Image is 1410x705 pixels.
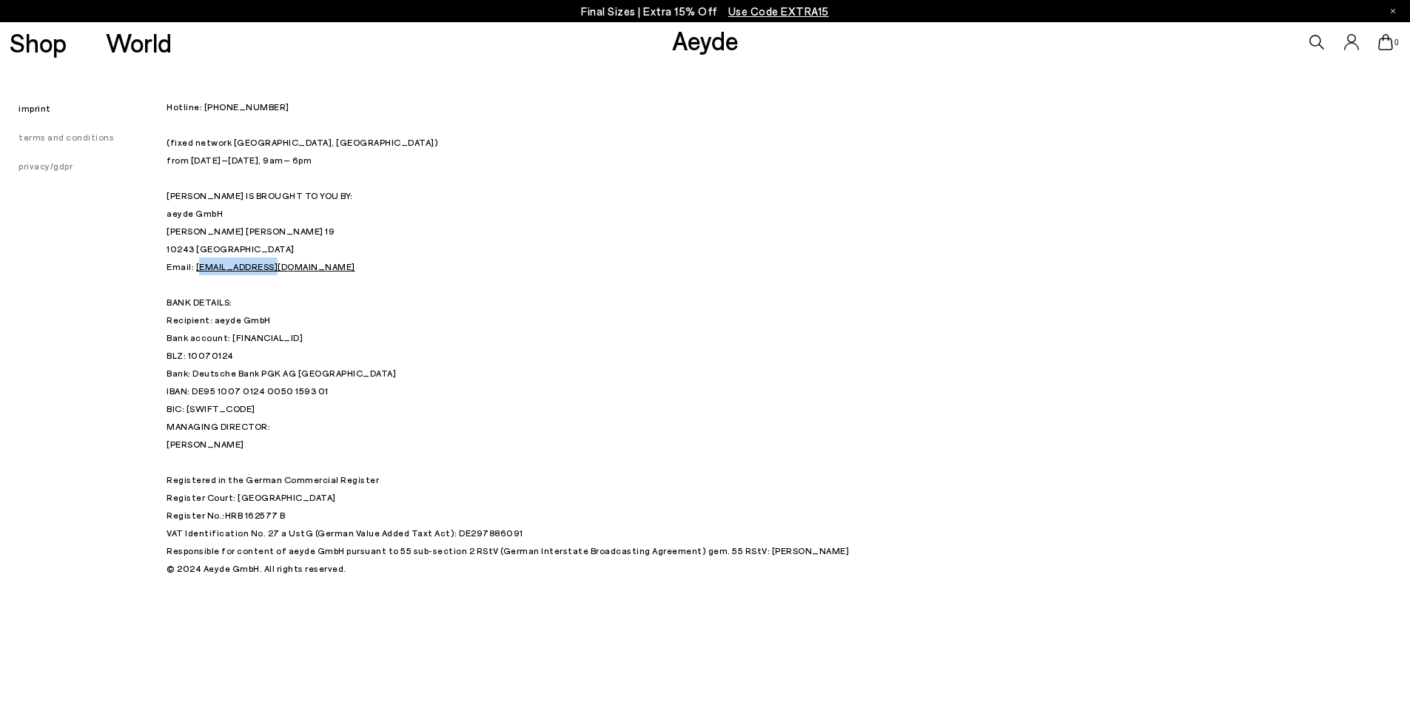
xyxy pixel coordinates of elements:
span: 0 [1393,38,1400,47]
a: 0 [1378,34,1393,50]
a: [EMAIL_ADDRESS][DOMAIN_NAME] [196,261,355,271]
a: Shop [10,30,67,55]
span: – [221,155,229,165]
p: MANAGING DIRECTOR: [PERSON_NAME] Registered in the German Commercial Register Register Court: [GE... [167,417,907,542]
p: Responsible for content of aeyde GmbH pursuant to 55 sub-section 2 RStV (German Interstate Broadc... [167,542,907,559]
p: Hotline: [PHONE_NUMBER] (fixed network [GEOGRAPHIC_DATA], [GEOGRAPHIC_DATA]) from [DATE] [DATE], ... [167,98,907,417]
div: © 2024 Aeyde GmbH. All rights reserved. [167,559,907,577]
p: Final Sizes | Extra 15% Off [581,2,829,21]
span: Navigate to /collections/ss25-final-sizes [728,4,829,18]
a: Aeyde [672,24,739,55]
a: World [106,30,172,55]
